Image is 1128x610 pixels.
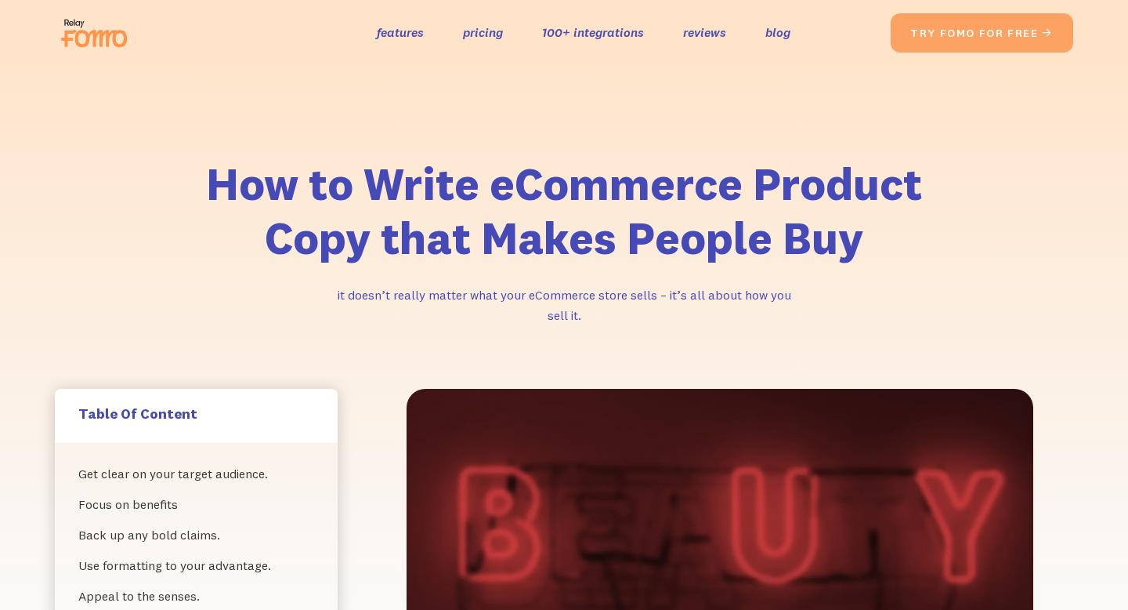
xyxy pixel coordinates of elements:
a: Back up any bold claims. [78,520,314,550]
h1: How to Write eCommerce Product Copy that Makes People Buy [164,157,963,266]
a: features [377,21,424,44]
a: blog [765,21,790,44]
h5: Table Of Content [78,405,314,423]
a: reviews [683,21,726,44]
a: try fomo for free [891,13,1073,53]
a: Focus on benefits [78,489,314,520]
p: it doesn’t really matter what your eCommerce store sells – it’s all about how you sell it. [329,285,799,326]
span:  [1041,26,1054,40]
a: pricing [463,21,503,44]
a: 100+ integrations [542,21,644,44]
a: Get clear on your target audience. [78,459,314,489]
a: Use formatting to your advantage. [78,550,314,581]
